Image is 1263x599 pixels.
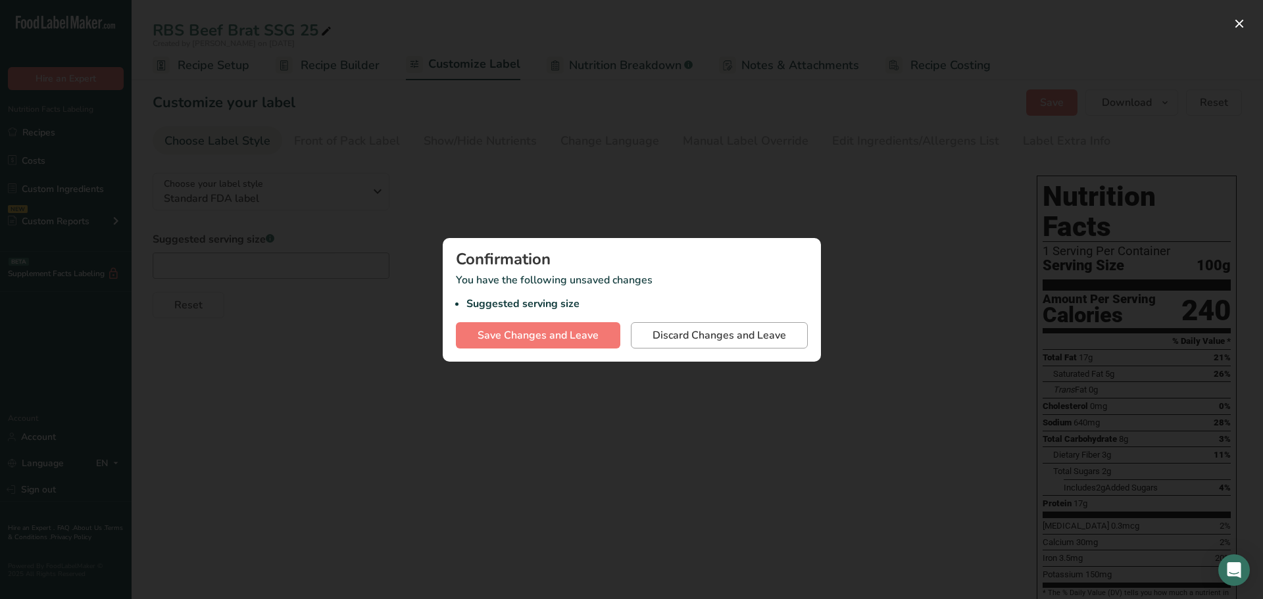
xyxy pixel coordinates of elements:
[478,327,599,343] span: Save Changes and Leave
[653,327,786,343] span: Discard Changes and Leave
[1218,554,1250,586] div: Open Intercom Messenger
[456,272,808,312] p: You have the following unsaved changes
[631,322,808,348] button: Discard Changes and Leave
[456,251,808,267] div: Confirmation
[466,296,808,312] li: Suggested serving size
[456,322,620,348] button: Save Changes and Leave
